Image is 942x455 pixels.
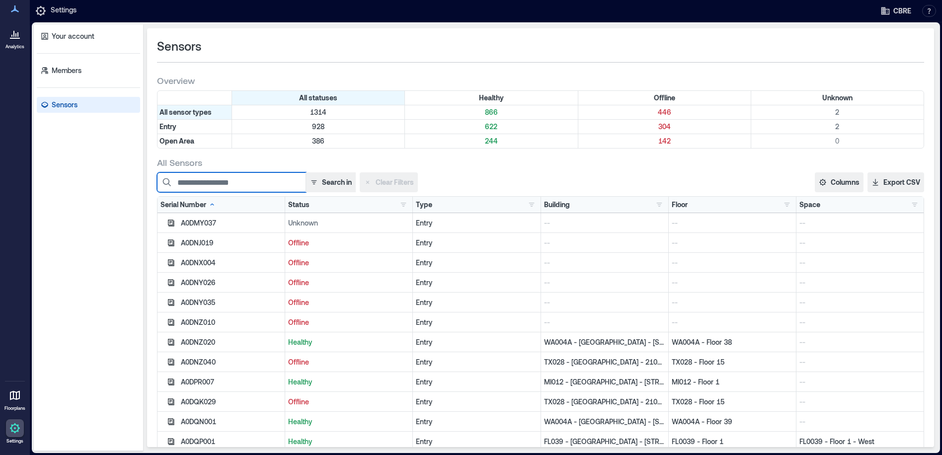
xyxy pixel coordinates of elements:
p: -- [544,317,665,327]
button: Columns [815,172,863,192]
p: Sensors [52,100,78,110]
a: Analytics [2,22,27,53]
p: Offline [288,278,409,288]
p: Members [52,66,81,76]
p: MI012 - Floor 1 [672,377,793,387]
div: A0DQN001 [181,417,282,427]
p: WA004A - [GEOGRAPHIC_DATA] - [STREET_ADDRESS] [544,337,665,347]
div: Filter by Type: Entry & Status: Healthy [405,120,578,134]
div: Building [544,200,570,210]
p: -- [544,298,665,307]
p: -- [799,238,921,248]
div: Entry [416,278,537,288]
p: -- [799,417,921,427]
p: Healthy [288,437,409,447]
p: Healthy [288,337,409,347]
div: Entry [416,437,537,447]
p: -- [799,258,921,268]
div: Type [416,200,432,210]
p: 928 [234,122,402,132]
button: Clear Filters [360,172,418,192]
p: -- [672,258,793,268]
a: Sensors [37,97,140,113]
p: 622 [407,122,575,132]
div: Filter by Type: Entry & Status: Offline [578,120,751,134]
div: All sensor types [157,105,232,119]
p: TX028 - [GEOGRAPHIC_DATA] - 2100 [PERSON_NAME].., TX028 - [GEOGRAPHIC_DATA] - 2100 [PERSON_NAME] [544,357,665,367]
div: A0DNX004 [181,258,282,268]
p: WA004A - Floor 39 [672,417,793,427]
p: -- [799,377,921,387]
div: A0DQK029 [181,397,282,407]
button: CBRE [877,3,914,19]
p: Offline [288,238,409,248]
button: Search in [306,172,356,192]
p: 446 [580,107,749,117]
p: FL039 - [GEOGRAPHIC_DATA] - [STREET_ADDRESS][GEOGRAPHIC_DATA] – [STREET_ADDRESS] Ste. 100 [544,437,665,447]
a: Floorplans [1,383,28,414]
div: Entry [416,218,537,228]
div: Filter by Status: Healthy [405,91,578,105]
p: Healthy [288,377,409,387]
div: A0DNY035 [181,298,282,307]
div: Serial Number [160,200,216,210]
p: TX028 - [GEOGRAPHIC_DATA] - 2100 [PERSON_NAME].., TX028 - [GEOGRAPHIC_DATA] - 2100 [PERSON_NAME] [544,397,665,407]
button: Export CSV [867,172,924,192]
p: WA004A - Floor 38 [672,337,793,347]
div: Filter by Type: Entry & Status: Unknown [751,120,924,134]
p: -- [799,317,921,327]
p: Analytics [5,44,24,50]
p: -- [799,397,921,407]
div: A0DNZ020 [181,337,282,347]
p: Your account [52,31,94,41]
p: Settings [6,438,23,444]
span: CBRE [893,6,911,16]
p: -- [799,337,921,347]
p: FL0039 - Floor 1 [672,437,793,447]
p: -- [799,298,921,307]
p: Unknown [288,218,409,228]
p: -- [544,218,665,228]
div: Filter by Type: Open Area & Status: Unknown (0 sensors) [751,134,924,148]
div: Filter by Status: Unknown [751,91,924,105]
p: Floorplans [4,405,25,411]
p: Offline [288,258,409,268]
div: Entry [416,337,537,347]
p: 866 [407,107,575,117]
p: Settings [51,5,77,17]
div: A0DPR007 [181,377,282,387]
p: -- [672,218,793,228]
p: 244 [407,136,575,146]
div: A0DNJ019 [181,238,282,248]
div: Filter by Type: Open Area & Status: Offline [578,134,751,148]
p: 2 [753,107,922,117]
div: Entry [416,317,537,327]
div: Entry [416,238,537,248]
div: Entry [416,298,537,307]
p: 1314 [234,107,402,117]
div: Entry [416,377,537,387]
p: TX028 - Floor 15 [672,397,793,407]
p: TX028 - Floor 15 [672,357,793,367]
p: -- [672,238,793,248]
div: Entry [416,258,537,268]
div: Entry [416,357,537,367]
div: Filter by Type: Open Area [157,134,232,148]
p: 304 [580,122,749,132]
div: A0DNZ010 [181,317,282,327]
div: A0DQP001 [181,437,282,447]
span: Sensors [157,38,201,54]
span: Overview [157,75,195,86]
a: Members [37,63,140,78]
div: Entry [416,397,537,407]
div: Filter by Status: Offline [578,91,751,105]
span: All Sensors [157,156,202,168]
p: -- [799,278,921,288]
div: A0DNZ040 [181,357,282,367]
p: -- [799,218,921,228]
p: 386 [234,136,402,146]
p: Offline [288,298,409,307]
p: -- [544,238,665,248]
p: 2 [753,122,922,132]
div: Filter by Type: Open Area & Status: Healthy [405,134,578,148]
